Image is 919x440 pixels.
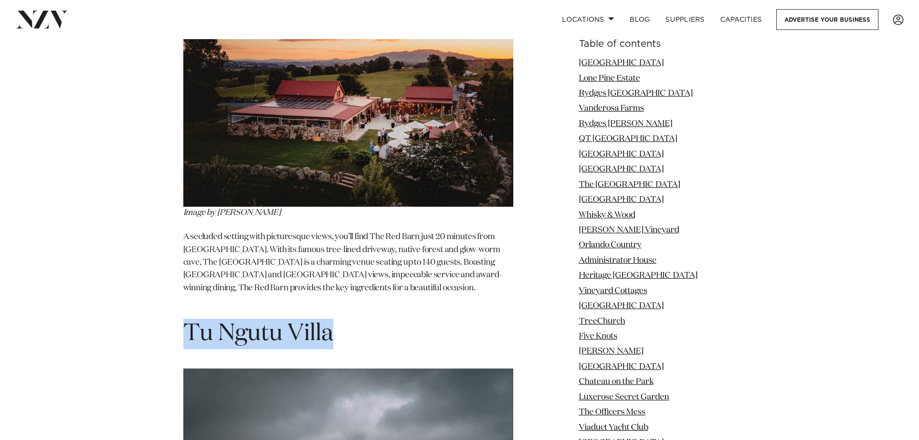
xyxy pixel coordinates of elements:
[183,322,333,345] span: Tu Ngutu Villa
[579,317,625,325] a: TreeChurch
[579,408,645,416] a: The Officers Mess
[579,302,664,310] a: [GEOGRAPHIC_DATA]
[579,150,664,158] a: [GEOGRAPHIC_DATA]
[579,287,647,295] a: Vineyard Cottages
[579,347,644,355] a: [PERSON_NAME]
[579,332,617,341] a: Five Knots
[579,39,736,49] h6: Table of contents
[579,271,698,280] a: Heritage [GEOGRAPHIC_DATA]
[579,241,642,249] a: Orlando Country
[658,9,712,30] a: SUPPLIERS
[579,165,664,173] a: [GEOGRAPHIC_DATA]
[579,181,680,189] a: The [GEOGRAPHIC_DATA]
[15,11,68,28] img: nzv-logo.png
[579,89,693,98] a: Rydges [GEOGRAPHIC_DATA]
[579,196,664,204] a: [GEOGRAPHIC_DATA]
[579,378,654,386] a: Chateau on the Park
[579,59,664,67] a: [GEOGRAPHIC_DATA]
[579,74,640,82] a: Lone Pine Estate
[554,9,622,30] a: Locations
[579,104,644,113] a: Vanderosa Farms
[579,393,669,401] a: Luxerose Secret Garden
[183,231,513,307] p: A secluded setting with picturesque views, you’ll find The Red Barn just 20 minutes from [GEOGRAP...
[622,9,658,30] a: BLOG
[579,120,672,128] a: Rydges [PERSON_NAME]
[579,424,648,432] a: Viaduct Yacht Club
[579,135,677,143] a: QT [GEOGRAPHIC_DATA]
[579,211,635,219] a: Whisky & Wood
[579,226,679,234] a: [PERSON_NAME] Vineyard
[183,209,281,217] em: Image by [PERSON_NAME]
[776,9,878,30] a: Advertise your business
[713,9,770,30] a: Capacities
[579,256,657,265] a: Administrator House
[579,363,664,371] a: [GEOGRAPHIC_DATA]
